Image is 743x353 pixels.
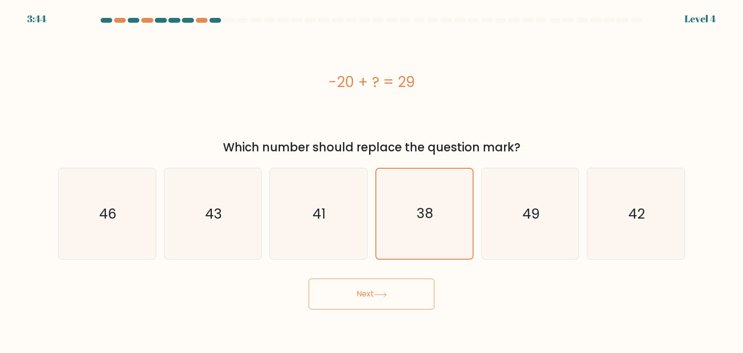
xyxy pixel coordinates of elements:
[522,204,540,223] text: 49
[309,279,434,309] button: Next
[205,204,222,223] text: 43
[684,12,716,26] div: Level 4
[99,204,117,223] text: 46
[58,71,685,93] div: -20 + ? = 29
[313,204,326,223] text: 41
[27,12,46,26] div: 3:44
[628,204,645,223] text: 42
[417,205,434,223] text: 38
[64,139,679,156] div: Which number should replace the question mark?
